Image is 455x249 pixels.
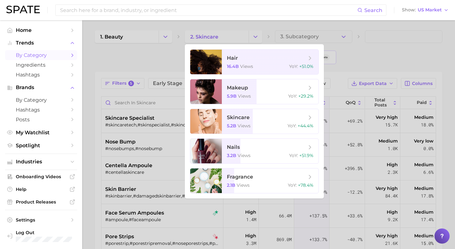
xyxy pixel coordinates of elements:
span: YoY : [289,64,298,69]
span: Home [16,27,66,33]
span: My Watchlist [16,130,66,136]
button: Brands [5,83,77,92]
span: skincare [227,114,250,120]
span: 5.2b [227,123,236,129]
span: hair [227,55,238,61]
a: by Category [5,50,77,60]
span: 16.4b [227,64,239,69]
span: YoY : [289,153,298,158]
span: Ingredients [16,62,66,68]
a: by Category [5,95,77,105]
span: views [238,153,251,158]
span: Industries [16,159,66,165]
span: Hashtags [16,107,66,113]
span: 2.1b [227,182,235,188]
span: Show [402,8,416,12]
span: +51.9% [299,153,313,158]
span: US Market [418,8,442,12]
span: makeup [227,85,248,91]
span: Onboarding Videos [16,174,66,179]
span: Settings [16,217,66,223]
span: 3.2b [227,153,236,158]
span: views [238,123,251,129]
a: Hashtags [5,105,77,115]
span: by Category [16,52,66,58]
span: YoY : [288,93,297,99]
span: Posts [16,117,66,123]
ul: Change Category [185,44,324,198]
span: Search [364,7,382,13]
a: Posts [5,115,77,124]
span: Log Out [16,230,72,235]
a: Log out. Currently logged in with e-mail lhighfill@hunterpr.com. [5,228,77,244]
a: Onboarding Videos [5,172,77,181]
span: +51.0% [299,64,313,69]
span: nails [227,144,240,150]
button: ShowUS Market [400,6,450,14]
a: Ingredients [5,60,77,70]
span: Spotlight [16,143,66,149]
a: Hashtags [5,70,77,80]
a: Spotlight [5,141,77,150]
span: Trends [16,40,66,46]
a: Help [5,185,77,194]
span: +78.4% [298,182,313,188]
img: SPATE [6,6,40,13]
span: Hashtags [16,72,66,78]
a: Product Releases [5,197,77,207]
button: Trends [5,38,77,48]
span: fragrance [227,174,253,180]
span: Product Releases [16,199,66,205]
span: Brands [16,85,66,90]
input: Search here for a brand, industry, or ingredient [59,5,357,15]
span: views [237,182,250,188]
span: YoY : [288,182,297,188]
span: views [238,93,251,99]
span: by Category [16,97,66,103]
span: views [240,64,253,69]
a: My Watchlist [5,128,77,137]
a: Home [5,25,77,35]
span: +44.4% [298,123,313,129]
button: Industries [5,157,77,167]
a: Settings [5,215,77,225]
span: 5.9b [227,93,237,99]
span: YoY : [288,123,296,129]
span: Help [16,186,66,192]
span: +29.2% [298,93,313,99]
